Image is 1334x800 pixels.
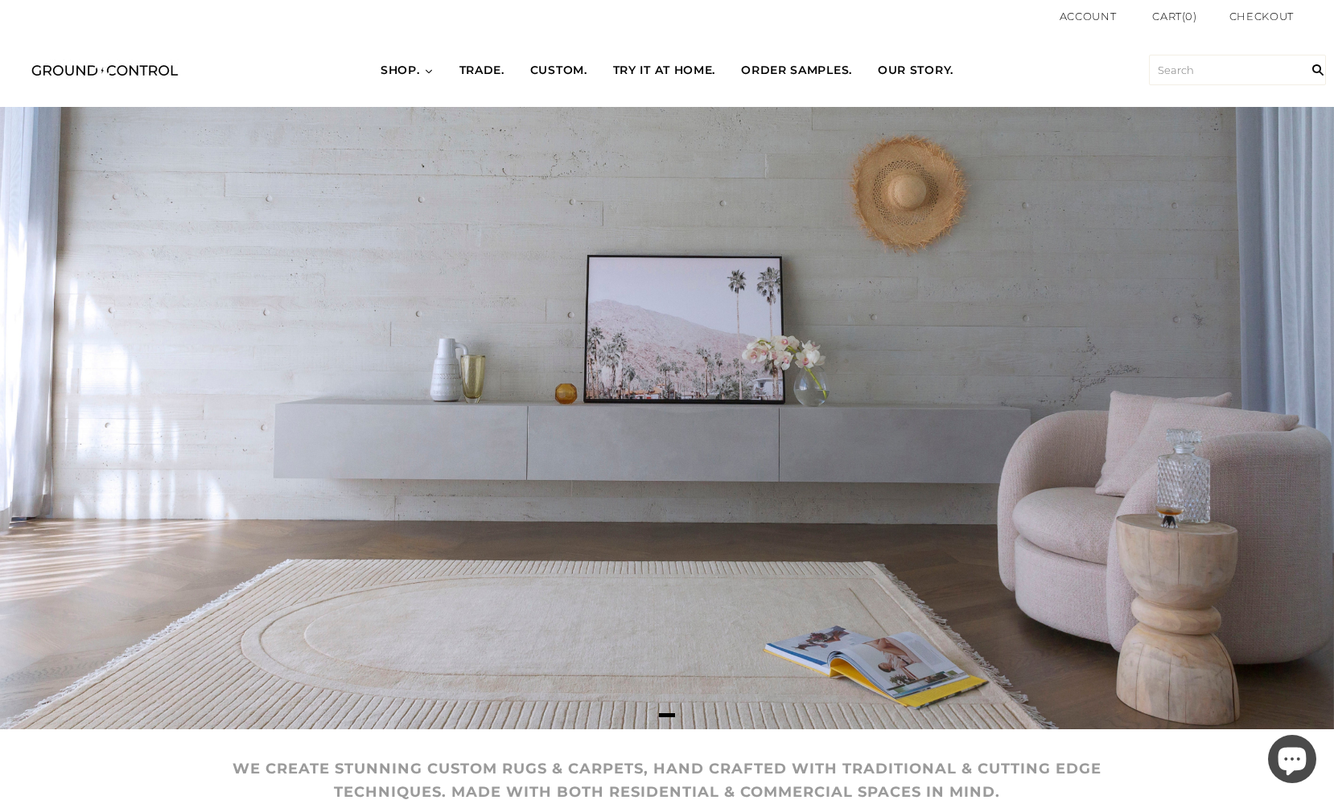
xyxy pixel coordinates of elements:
span: OUR STORY. [878,63,953,79]
input: Search [1149,55,1326,85]
span: ORDER SAMPLES. [741,63,852,79]
span: 0 [1185,10,1193,23]
a: CUSTOM. [517,48,600,93]
span: TRADE. [459,63,504,79]
a: TRADE. [447,48,517,93]
input: Search [1302,33,1334,107]
span: Cart [1152,10,1182,23]
span: TRY IT AT HOME. [613,63,716,79]
a: OUR STORY. [865,48,966,93]
inbox-online-store-chat: Shopify online store chat [1263,735,1321,787]
button: Page 1 [659,713,675,717]
span: SHOP. [381,63,420,79]
a: Account [1060,10,1117,23]
a: SHOP. [368,48,447,93]
span: CUSTOM. [530,63,587,79]
a: ORDER SAMPLES. [728,48,865,93]
a: Cart(0) [1152,8,1197,25]
a: TRY IT AT HOME. [600,48,729,93]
